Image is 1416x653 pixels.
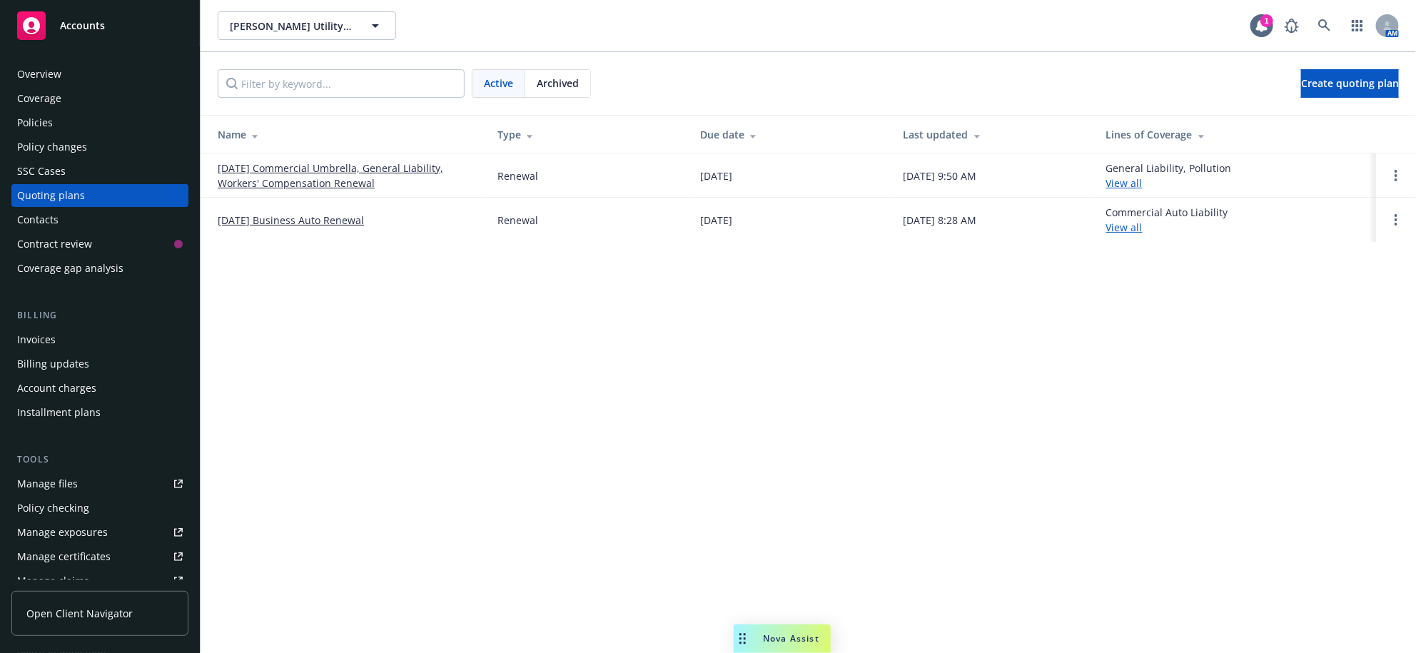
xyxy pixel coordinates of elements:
[11,377,188,400] a: Account charges
[497,168,538,183] div: Renewal
[11,63,188,86] a: Overview
[11,208,188,231] a: Contacts
[17,136,87,158] div: Policy changes
[17,472,78,495] div: Manage files
[17,570,89,592] div: Manage claims
[497,213,538,228] div: Renewal
[1106,127,1365,142] div: Lines of Coverage
[11,136,188,158] a: Policy changes
[1106,176,1143,190] a: View all
[17,497,89,520] div: Policy checking
[1301,69,1399,98] a: Create quoting plan
[17,257,123,280] div: Coverage gap analysis
[11,472,188,495] a: Manage files
[1387,167,1405,184] a: Open options
[11,570,188,592] a: Manage claims
[734,624,752,653] div: Drag to move
[904,213,977,228] div: [DATE] 8:28 AM
[218,161,475,191] a: [DATE] Commercial Umbrella, General Liability, Workers' Compensation Renewal
[17,160,66,183] div: SSC Cases
[218,69,465,98] input: Filter by keyword...
[484,76,513,91] span: Active
[17,401,101,424] div: Installment plans
[1310,11,1339,40] a: Search
[11,497,188,520] a: Policy checking
[1301,76,1399,90] span: Create quoting plan
[537,76,579,91] span: Archived
[11,452,188,467] div: Tools
[26,606,133,621] span: Open Client Navigator
[904,168,977,183] div: [DATE] 9:50 AM
[218,11,396,40] button: [PERSON_NAME] Utility Services Inc.
[17,353,89,375] div: Billing updates
[11,184,188,207] a: Quoting plans
[1278,11,1306,40] a: Report a Bug
[11,401,188,424] a: Installment plans
[17,521,108,544] div: Manage exposures
[1260,14,1273,27] div: 1
[11,521,188,544] a: Manage exposures
[11,353,188,375] a: Billing updates
[60,20,105,31] span: Accounts
[11,545,188,568] a: Manage certificates
[11,308,188,323] div: Billing
[11,160,188,183] a: SSC Cases
[763,632,819,644] span: Nova Assist
[1106,161,1232,191] div: General Liability, Pollution
[11,111,188,134] a: Policies
[497,127,677,142] div: Type
[17,233,92,255] div: Contract review
[218,213,364,228] a: [DATE] Business Auto Renewal
[700,127,880,142] div: Due date
[1387,211,1405,228] a: Open options
[17,111,53,134] div: Policies
[700,213,732,228] div: [DATE]
[1106,221,1143,234] a: View all
[904,127,1083,142] div: Last updated
[17,328,56,351] div: Invoices
[17,377,96,400] div: Account charges
[11,6,188,46] a: Accounts
[1106,205,1228,235] div: Commercial Auto Liability
[17,87,61,110] div: Coverage
[700,168,732,183] div: [DATE]
[17,545,111,568] div: Manage certificates
[17,63,61,86] div: Overview
[230,19,353,34] span: [PERSON_NAME] Utility Services Inc.
[11,87,188,110] a: Coverage
[734,624,831,653] button: Nova Assist
[17,208,59,231] div: Contacts
[1343,11,1372,40] a: Switch app
[218,127,475,142] div: Name
[11,257,188,280] a: Coverage gap analysis
[17,184,85,207] div: Quoting plans
[11,328,188,351] a: Invoices
[11,233,188,255] a: Contract review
